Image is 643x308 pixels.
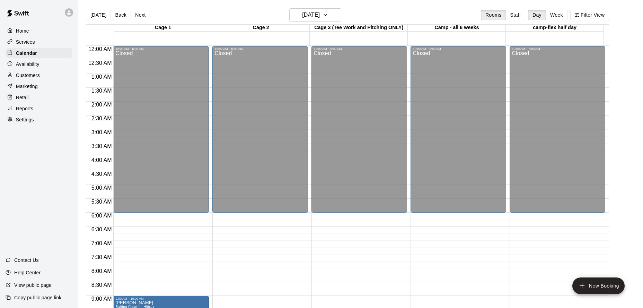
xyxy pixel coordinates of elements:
p: Availability [16,61,39,68]
span: 8:00 AM [90,268,114,274]
h6: [DATE] [302,10,320,20]
span: 3:00 AM [90,129,114,135]
div: 12:00 AM – 6:00 AM: Closed [113,46,209,213]
div: Closed [512,51,603,215]
div: camp-flex half day [506,25,604,31]
p: Copy public page link [14,294,61,301]
span: 2:30 AM [90,115,114,121]
div: Cage 3 (Tee Work and Pitching ONLY) [310,25,408,31]
a: Settings [6,114,72,125]
span: 8:30 AM [90,282,114,288]
p: Services [16,38,35,45]
div: 12:00 AM – 6:00 AM [413,47,504,51]
span: 4:30 AM [90,171,114,177]
div: Closed [115,51,207,215]
button: [DATE] [86,10,111,20]
a: Calendar [6,48,72,58]
p: Settings [16,116,34,123]
p: Calendar [16,50,37,57]
div: 12:00 AM – 6:00 AM [115,47,207,51]
div: Closed [413,51,504,215]
button: Rooms [481,10,506,20]
p: Retail [16,94,29,101]
button: Day [528,10,546,20]
span: 9:00 AM [90,296,114,302]
div: 12:00 AM – 6:00 AM [314,47,405,51]
div: Cage 1 [114,25,212,31]
div: 12:00 AM – 6:00 AM: Closed [411,46,506,213]
span: 4:00 AM [90,157,114,163]
span: 7:30 AM [90,254,114,260]
span: 12:00 AM [87,46,114,52]
span: 12:30 AM [87,60,114,66]
p: Home [16,27,29,34]
span: 7:00 AM [90,240,114,246]
p: Help Center [14,269,41,276]
button: [DATE] [289,8,341,22]
p: Marketing [16,83,38,90]
a: Customers [6,70,72,80]
span: 6:00 AM [90,213,114,219]
span: 1:30 AM [90,88,114,94]
div: Closed [314,51,405,215]
a: Availability [6,59,72,69]
a: Reports [6,103,72,114]
span: 1:00 AM [90,74,114,80]
div: 12:00 AM – 6:00 AM: Closed [510,46,605,213]
div: 12:00 AM – 6:00 AM [512,47,603,51]
p: Reports [16,105,33,112]
a: Home [6,26,72,36]
div: 9:00 AM – 10:00 AM [115,297,207,300]
div: 12:00 AM – 6:00 AM: Closed [311,46,407,213]
div: Closed [214,51,306,215]
p: View public page [14,282,52,289]
a: Marketing [6,81,72,92]
button: add [572,277,625,294]
a: Retail [6,92,72,103]
span: 6:30 AM [90,226,114,232]
button: Filter View [570,10,609,20]
div: 12:00 AM – 6:00 AM: Closed [212,46,308,213]
span: 3:30 AM [90,143,114,149]
a: Services [6,37,72,47]
span: 5:00 AM [90,185,114,191]
button: Staff [505,10,525,20]
div: Cage 2 [212,25,310,31]
div: Camp - all 6 weeks [408,25,506,31]
span: 2:00 AM [90,102,114,108]
button: Week [546,10,567,20]
button: Back [111,10,131,20]
button: Next [131,10,150,20]
div: 12:00 AM – 6:00 AM [214,47,306,51]
p: Customers [16,72,40,79]
p: Contact Us [14,257,39,264]
span: 5:30 AM [90,199,114,205]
